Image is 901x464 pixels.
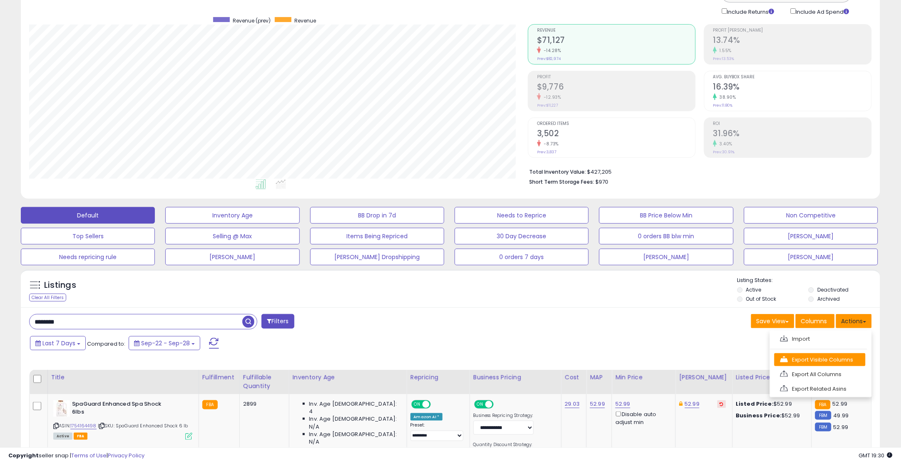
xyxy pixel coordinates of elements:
[51,373,195,382] div: Title
[713,129,871,140] h2: 31.96%
[565,400,580,408] a: 29.03
[53,433,72,440] span: All listings currently available for purchase on Amazon
[455,249,589,265] button: 0 orders 7 days
[599,249,733,265] button: [PERSON_NAME]
[74,433,88,440] span: FBA
[541,94,561,100] small: -12.93%
[744,228,878,244] button: [PERSON_NAME]
[87,340,125,348] span: Compared to:
[713,56,734,61] small: Prev: 13.53%
[746,286,762,293] label: Active
[309,408,313,415] span: 4
[615,410,669,426] div: Disable auto adjust min
[42,339,75,347] span: Last 7 Days
[108,452,144,459] a: Privacy Policy
[713,122,871,126] span: ROI
[141,339,190,347] span: Sep-22 - Sep-28
[310,249,444,265] button: [PERSON_NAME] Dropshipping
[261,314,294,329] button: Filters
[537,35,695,47] h2: $71,127
[817,286,849,293] label: Deactivated
[310,228,444,244] button: Items Being Repriced
[537,122,695,126] span: Ordered Items
[565,373,583,382] div: Cost
[529,168,586,175] b: Total Inventory Value:
[8,452,144,460] div: seller snap | |
[801,317,827,325] span: Columns
[309,415,397,423] span: Inv. Age [DEMOGRAPHIC_DATA]:
[98,422,188,429] span: | SKU: SpaGuard Enhanced Shock 6 lb
[679,373,729,382] div: [PERSON_NAME]
[309,400,397,408] span: Inv. Age [DEMOGRAPHIC_DATA]:
[293,373,403,382] div: Inventory Age
[21,249,155,265] button: Needs repricing rule
[243,373,286,391] div: Fulfillable Quantity
[833,400,848,408] span: 52.99
[751,314,794,328] button: Save View
[537,75,695,80] span: Profit
[21,228,155,244] button: Top Sellers
[817,295,840,302] label: Archived
[165,228,299,244] button: Selling @ Max
[615,400,630,408] a: 52.99
[737,277,880,284] p: Listing States:
[713,75,871,80] span: Avg. Buybox Share
[774,368,866,381] a: Export All Columns
[736,373,808,382] div: Listed Price
[717,141,733,147] small: 3.40%
[796,314,835,328] button: Columns
[455,207,589,224] button: Needs to Reprice
[70,422,97,429] a: 1754164498
[834,423,849,431] span: 52.99
[202,400,218,409] small: FBA
[834,412,849,419] span: 49.99
[713,150,735,155] small: Prev: 30.91%
[310,207,444,224] button: BB Drop in 7d
[595,178,608,186] span: $970
[21,207,155,224] button: Default
[411,413,443,421] div: Amazon AI *
[29,294,66,302] div: Clear All Filters
[202,373,236,382] div: Fulfillment
[774,332,866,345] a: Import
[529,178,594,185] b: Short Term Storage Fees:
[859,452,893,459] span: 2025-10-6 19:30 GMT
[72,400,173,418] b: SpaGuard Enhanced Spa Shock 6lbs
[774,353,866,366] a: Export Visible Columns
[736,412,805,419] div: $52.99
[685,400,700,408] a: 52.99
[53,400,70,417] img: 41cBkf0i7CL._SL40_.jpg
[309,431,397,438] span: Inv. Age [DEMOGRAPHIC_DATA]:
[411,373,466,382] div: Repricing
[309,423,319,431] span: N/A
[815,411,831,420] small: FBM
[713,103,733,108] small: Prev: 11.80%
[717,94,736,100] small: 38.90%
[713,28,871,33] span: Profit [PERSON_NAME]
[53,400,192,439] div: ASIN:
[744,249,878,265] button: [PERSON_NAME]
[8,452,39,459] strong: Copyright
[815,423,831,432] small: FBM
[590,373,608,382] div: MAP
[537,56,561,61] small: Prev: $82,974
[784,7,863,16] div: Include Ad Spend
[599,228,733,244] button: 0 orders BB blw min
[716,7,784,16] div: Include Returns
[165,207,299,224] button: Inventory Age
[71,452,107,459] a: Terms of Use
[412,401,423,408] span: ON
[746,295,777,302] label: Out of Stock
[537,150,556,155] small: Prev: 3,837
[294,17,316,24] span: Revenue
[713,82,871,93] h2: 16.39%
[736,412,782,419] b: Business Price:
[599,207,733,224] button: BB Price Below Min
[537,82,695,93] h2: $9,776
[411,422,463,441] div: Preset:
[309,438,319,446] span: N/A
[473,413,534,419] label: Business Repricing Strategy:
[475,401,485,408] span: ON
[233,17,271,24] span: Revenue (prev)
[541,47,561,54] small: -14.28%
